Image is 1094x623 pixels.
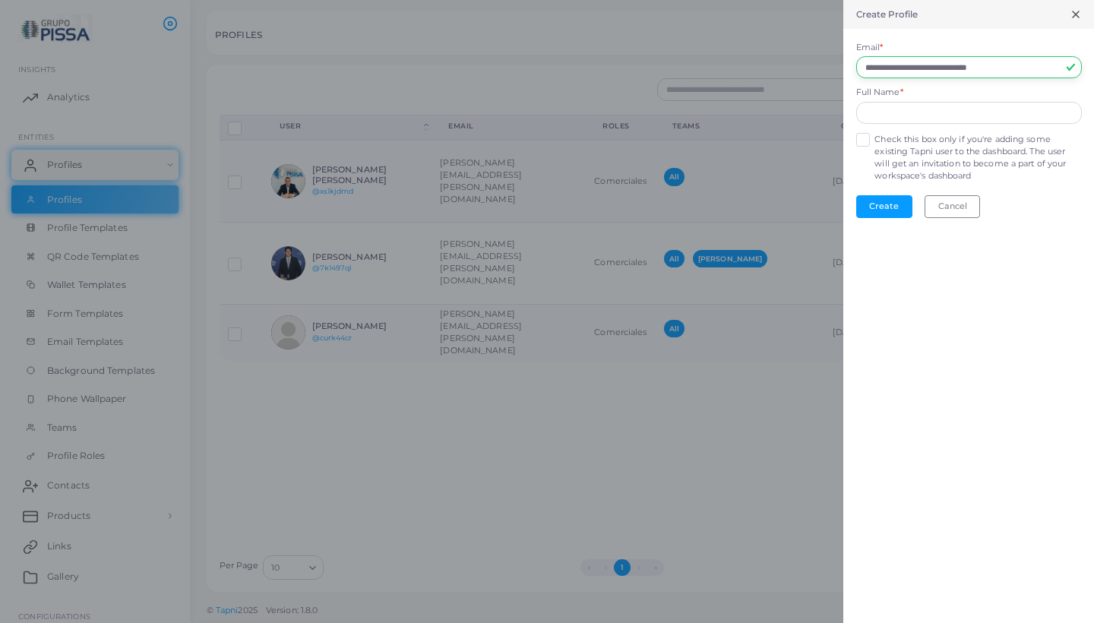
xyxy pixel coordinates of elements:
label: Email [856,42,884,54]
button: Create [856,195,912,218]
h5: Create Profile [856,9,919,20]
label: Check this box only if you're adding some existing Tapni user to the dashboard. The user will get... [874,134,1081,182]
label: Full Name [856,87,903,99]
button: Cancel [925,195,980,218]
